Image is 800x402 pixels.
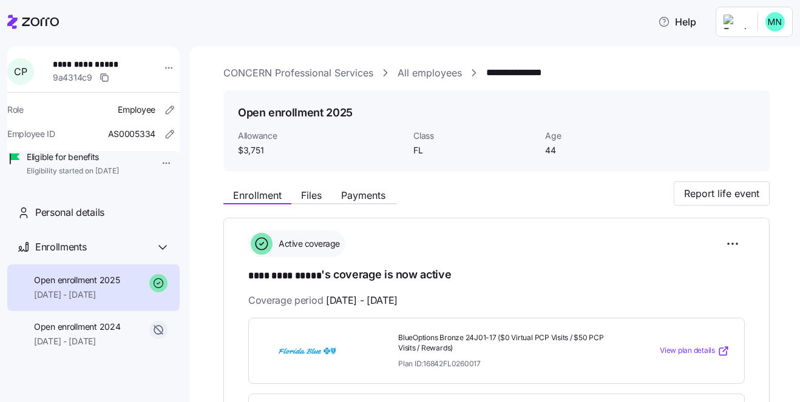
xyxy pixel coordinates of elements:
span: FL [413,144,535,156]
span: 44 [545,144,667,156]
span: Eligibility started on [DATE] [27,166,119,176]
span: Age [545,130,667,142]
span: Coverage period [248,293,398,308]
span: Employee ID [7,128,55,140]
span: C P [14,67,27,76]
img: Employer logo [724,15,748,29]
span: [DATE] - [DATE] [326,293,398,308]
span: Eligible for benefits [27,151,119,163]
span: [DATE] - [DATE] [34,289,120,301]
span: Report life event [684,186,759,201]
img: Florida Blue [263,337,351,365]
span: Class [413,130,535,142]
span: AS0005334 [108,128,155,140]
span: Enrollments [35,240,86,255]
h1: 's coverage is now active [248,267,745,284]
span: $3,751 [238,144,404,156]
span: Help [658,15,696,29]
a: CONCERN Professional Services [223,65,373,81]
span: Enrollment [233,190,282,200]
span: Open enrollment 2025 [34,274,120,286]
button: Report life event [674,181,770,206]
span: Employee [118,104,155,116]
span: View plan details [660,345,715,357]
button: Help [648,10,706,34]
a: View plan details [660,345,730,357]
span: Role [7,104,24,116]
span: Open enrollment 2024 [34,321,120,333]
span: Files [301,190,322,200]
img: b0ee0d05d7ad5b312d7e0d752ccfd4ca [765,12,785,32]
span: Payments [341,190,385,200]
h1: Open enrollment 2025 [238,105,353,120]
span: Active coverage [275,238,340,250]
span: Allowance [238,130,404,142]
span: 9a4314c9 [53,72,92,84]
a: All employees [398,65,462,81]
span: [DATE] - [DATE] [34,335,120,347]
span: BlueOptions Bronze 24J01-17 ($0 Virtual PCP Visits / $50 PCP Visits / Rewards) [398,333,611,353]
span: Plan ID: 16842FL0260017 [398,358,481,369]
span: Personal details [35,205,104,220]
